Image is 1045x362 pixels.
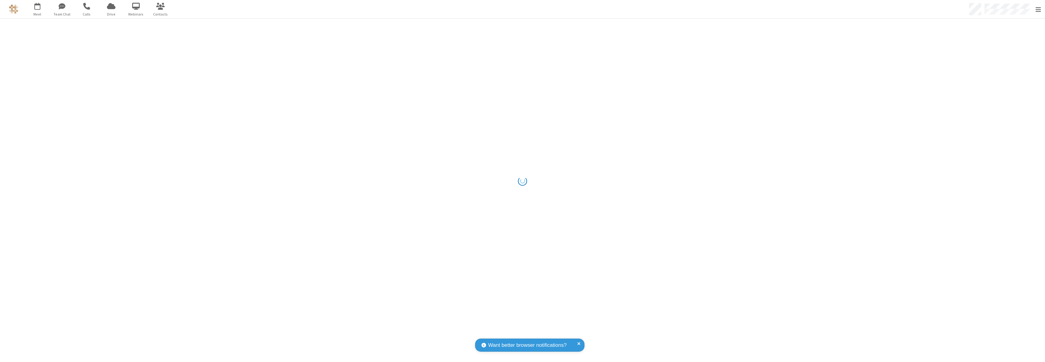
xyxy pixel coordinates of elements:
[125,12,147,17] span: Webinars
[9,5,18,14] img: QA Selenium DO NOT DELETE OR CHANGE
[26,12,49,17] span: Meet
[75,12,98,17] span: Calls
[100,12,123,17] span: Drive
[51,12,74,17] span: Team Chat
[149,12,172,17] span: Contacts
[488,341,567,349] span: Want better browser notifications?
